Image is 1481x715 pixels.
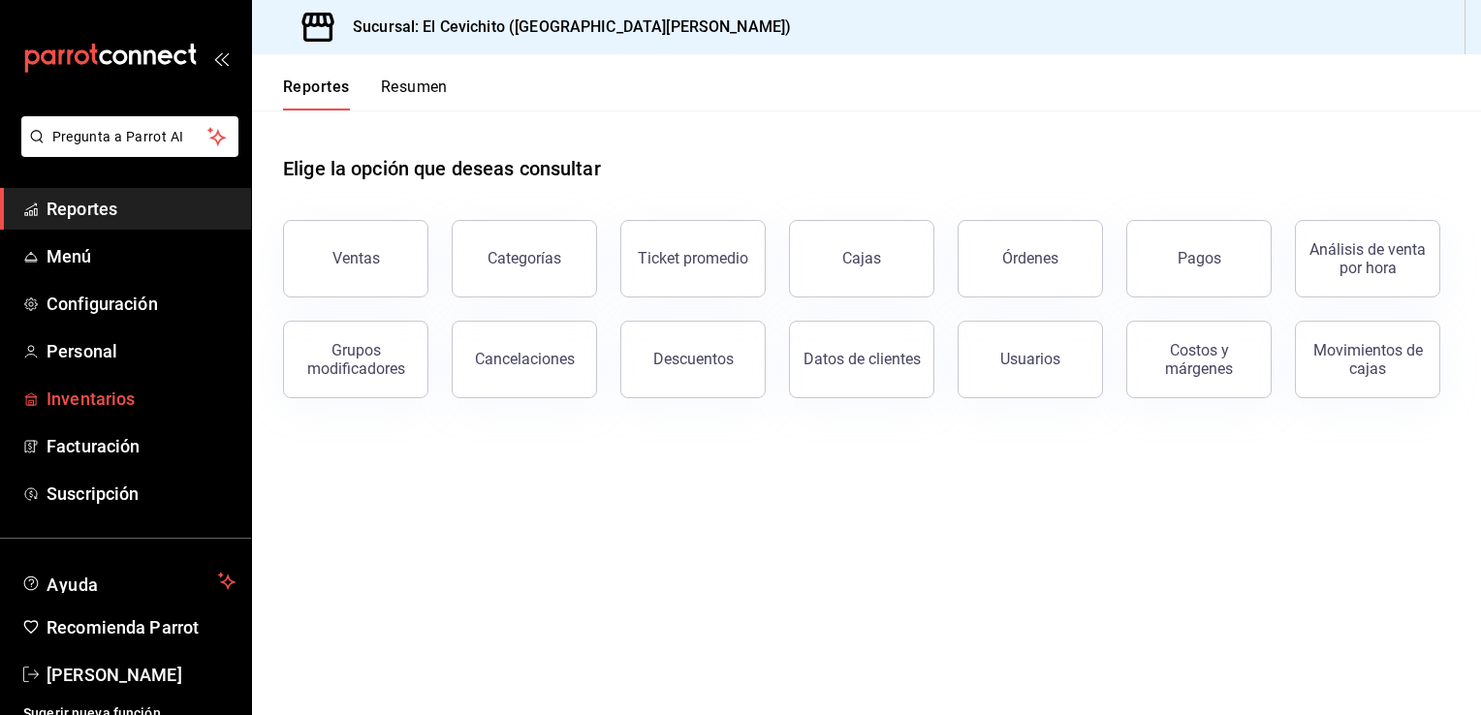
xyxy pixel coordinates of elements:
span: Reportes [47,196,236,222]
h1: Elige la opción que deseas consultar [283,154,601,183]
div: Cajas [842,249,881,267]
span: Configuración [47,291,236,317]
span: [PERSON_NAME] [47,662,236,688]
span: Facturación [47,433,236,459]
span: Recomienda Parrot [47,614,236,640]
button: Ventas [283,220,428,297]
button: Descuentos [620,321,766,398]
button: Costos y márgenes [1126,321,1272,398]
div: Ventas [332,249,380,267]
div: Ticket promedio [638,249,748,267]
span: Pregunta a Parrot AI [52,127,208,147]
span: Personal [47,338,236,364]
button: Categorías [452,220,597,297]
button: Ticket promedio [620,220,766,297]
div: Órdenes [1002,249,1058,267]
div: Costos y márgenes [1139,341,1259,378]
div: Pagos [1178,249,1221,267]
button: Análisis de venta por hora [1295,220,1440,297]
div: Usuarios [1000,350,1060,368]
button: Cajas [789,220,934,297]
div: Cancelaciones [475,350,575,368]
button: Grupos modificadores [283,321,428,398]
button: open_drawer_menu [213,50,229,66]
button: Órdenes [958,220,1103,297]
span: Menú [47,243,236,269]
a: Pregunta a Parrot AI [14,140,238,161]
button: Usuarios [958,321,1103,398]
button: Pregunta a Parrot AI [21,116,238,157]
button: Resumen [381,78,448,110]
span: Inventarios [47,386,236,412]
div: Datos de clientes [804,350,921,368]
div: Movimientos de cajas [1308,341,1428,378]
div: Categorías [488,249,561,267]
button: Datos de clientes [789,321,934,398]
button: Cancelaciones [452,321,597,398]
div: Descuentos [653,350,734,368]
div: navigation tabs [283,78,448,110]
button: Reportes [283,78,350,110]
span: Ayuda [47,570,210,593]
div: Grupos modificadores [296,341,416,378]
button: Movimientos de cajas [1295,321,1440,398]
div: Análisis de venta por hora [1308,240,1428,277]
button: Pagos [1126,220,1272,297]
span: Suscripción [47,481,236,507]
h3: Sucursal: El Cevichito ([GEOGRAPHIC_DATA][PERSON_NAME]) [337,16,791,39]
